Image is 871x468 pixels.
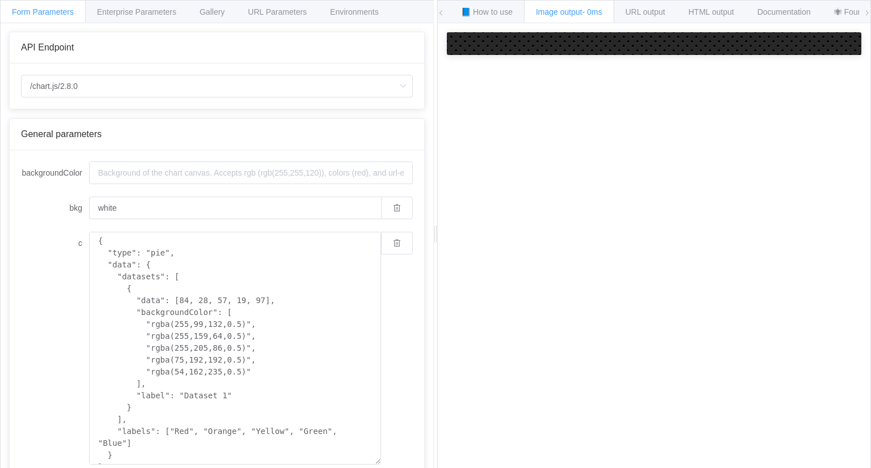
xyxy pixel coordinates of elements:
[12,7,74,16] span: Form Parameters
[89,161,413,184] input: Background of the chart canvas. Accepts rgb (rgb(255,255,120)), colors (red), and url-encoded hex...
[688,7,734,16] span: HTML output
[21,232,89,254] label: c
[21,129,102,139] span: General parameters
[248,7,307,16] span: URL Parameters
[89,197,381,219] input: Background of the chart canvas. Accepts rgb (rgb(255,255,120)), colors (red), and url-encoded hex...
[21,197,89,219] label: bkg
[461,7,513,16] span: 📘 How to use
[536,7,602,16] span: Image output
[21,161,89,184] label: backgroundColor
[582,7,602,16] span: - 0ms
[330,7,379,16] span: Environments
[21,42,74,52] span: API Endpoint
[21,75,413,97] input: Select
[757,7,810,16] span: Documentation
[625,7,665,16] span: URL output
[200,7,225,16] span: Gallery
[97,7,176,16] span: Enterprise Parameters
